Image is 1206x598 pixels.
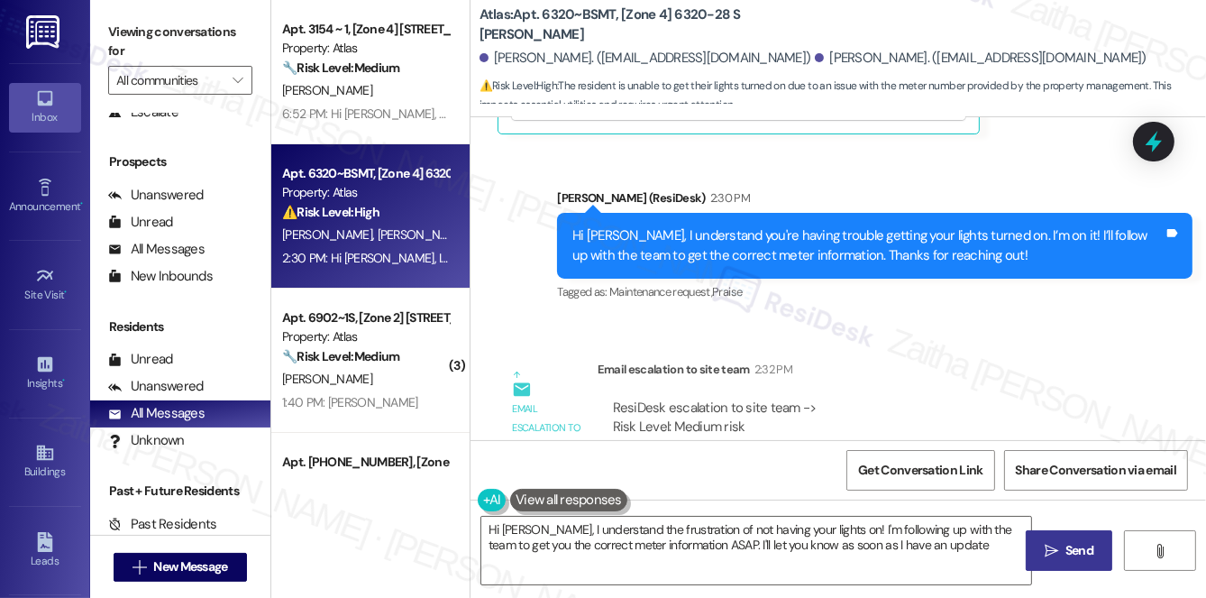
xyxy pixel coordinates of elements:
[1016,461,1176,480] span: Share Conversation via email
[846,450,994,491] button: Get Conversation Link
[480,49,811,68] div: [PERSON_NAME]. ([EMAIL_ADDRESS][DOMAIN_NAME])
[114,553,247,582] button: New Message
[90,482,270,501] div: Past + Future Residents
[26,15,63,49] img: ResiDesk Logo
[760,116,866,134] b: Original Guideline
[108,186,204,205] div: Unanswered
[480,5,840,44] b: Atlas: Apt. 6320~BSMT, [Zone 4] 6320-28 S [PERSON_NAME]
[1045,544,1058,558] i: 
[282,204,379,220] strong: ⚠️ Risk Level: High
[750,360,792,379] div: 2:32 PM
[108,431,185,450] div: Unknown
[108,267,213,286] div: New Inbounds
[9,349,81,398] a: Insights •
[153,557,227,576] span: New Message
[9,437,81,486] a: Buildings
[282,308,449,327] div: Apt. 6902~1S, [Zone 2] [STREET_ADDRESS][PERSON_NAME]
[712,284,742,299] span: Praise
[132,560,146,575] i: 
[557,189,1192,214] div: [PERSON_NAME] (ResiDesk)
[9,261,81,309] a: Site Visit •
[65,286,68,299] span: •
[282,164,449,183] div: Apt. 6320~BSMT, [Zone 4] 6320-28 S [PERSON_NAME]
[282,39,449,58] div: Property: Atlas
[858,461,982,480] span: Get Conversation Link
[480,77,1206,115] span: : The resident is unable to get their lights turned on due to an issue with the meter number prov...
[108,240,205,259] div: All Messages
[108,103,178,122] div: Escalate
[480,78,557,93] strong: ⚠️ Risk Level: High
[282,20,449,39] div: Apt. 3154 ~ 1, [Zone 4] [STREET_ADDRESS]
[598,360,1133,385] div: Email escalation to site team
[706,189,750,207] div: 2:30 PM
[108,213,173,232] div: Unread
[282,348,399,364] strong: 🔧 Risk Level: Medium
[233,73,242,87] i: 
[572,226,1164,265] div: Hi [PERSON_NAME], I understand you're having trouble getting your lights turned on. I’m on it! I’...
[481,517,1031,584] textarea: Hi [PERSON_NAME], I understand the frustration of not having your lights on! I'm following up wit...
[108,350,173,369] div: Unread
[80,198,83,210] span: •
[62,374,65,387] span: •
[1004,450,1188,491] button: Share Conversation via email
[282,394,418,410] div: 1:40 PM: [PERSON_NAME]
[1153,544,1166,558] i: 
[108,377,204,396] div: Unanswered
[557,279,1192,305] div: Tagged as:
[525,116,713,134] b: FAQs generated by ResiDesk AI
[609,284,712,299] span: Maintenance request ,
[108,515,217,534] div: Past Residents
[613,399,1118,476] div: ResiDesk escalation to site team -> Risk Level: Medium risk Topics: Meter Number Needed for Utili...
[282,453,449,472] div: Apt. [PHONE_NUMBER], [Zone 3] [STREET_ADDRESS]
[512,400,582,457] div: Email escalation to site team
[815,49,1147,68] div: [PERSON_NAME]. ([EMAIL_ADDRESS][DOMAIN_NAME])
[108,404,205,423] div: All Messages
[282,226,378,243] span: [PERSON_NAME]
[282,82,372,98] span: [PERSON_NAME]
[108,18,252,66] label: Viewing conversations for
[90,317,270,336] div: Residents
[9,527,81,575] a: Leads
[1026,530,1113,571] button: Send
[90,152,270,171] div: Prospects
[282,327,449,346] div: Property: Atlas
[282,183,449,202] div: Property: Atlas
[9,83,81,132] a: Inbox
[282,60,399,76] strong: 🔧 Risk Level: Medium
[377,226,467,243] span: [PERSON_NAME]
[1065,541,1093,560] span: Send
[116,66,224,95] input: All communities
[282,371,372,387] span: [PERSON_NAME]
